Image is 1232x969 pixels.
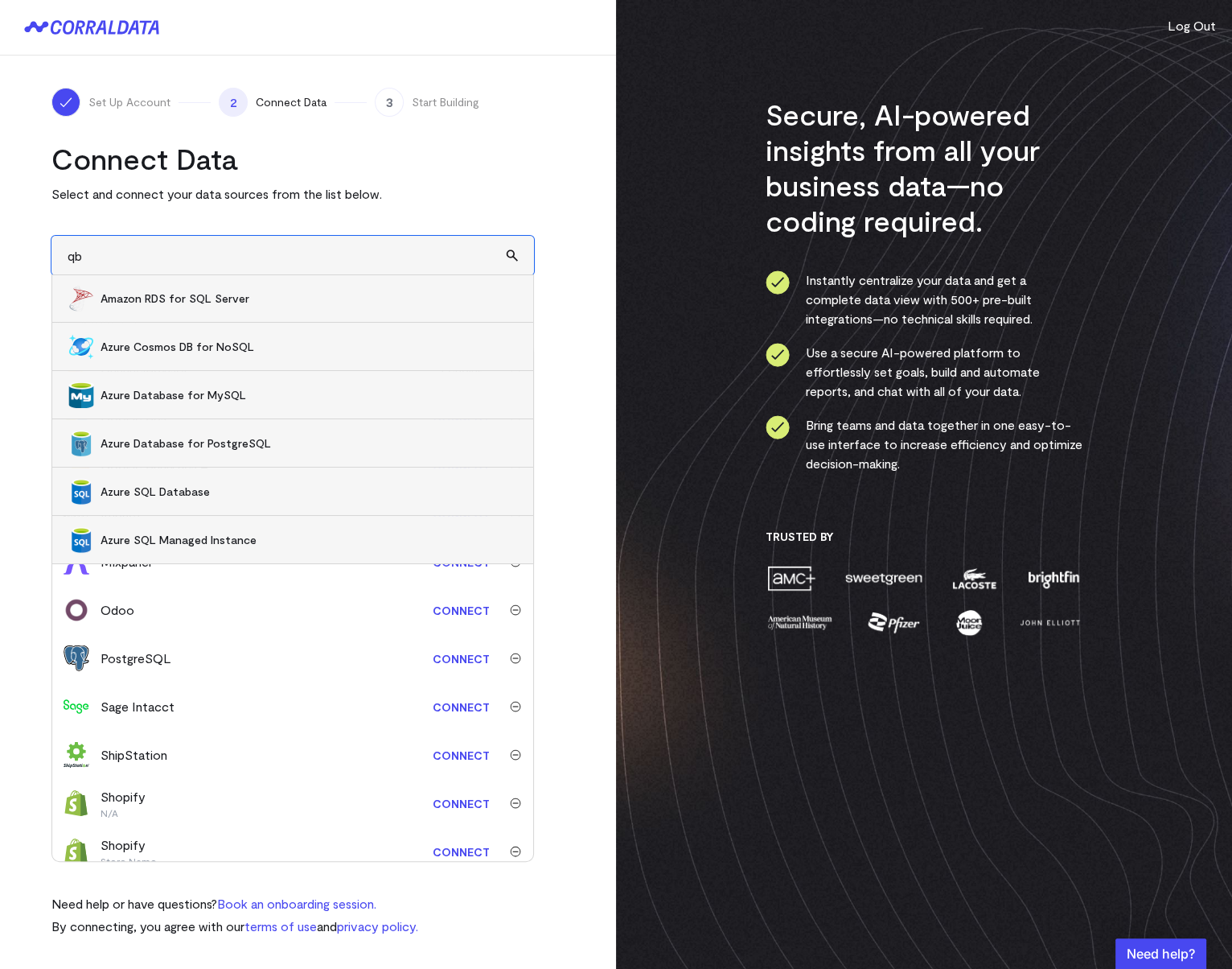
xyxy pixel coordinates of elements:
li: Use a secure AI-powered platform to effortlessly set goals, build and automate reports, and chat ... [766,343,1083,401]
img: john-elliott-25751c40.png [1017,608,1082,637]
p: Need help or have questions? [51,894,418,913]
div: ShipStation [101,745,167,765]
span: Connect Data [256,94,326,110]
h2: Connect Data [51,141,534,176]
img: postgres-5a1a2aed.svg [64,645,89,671]
img: ico-check-circle-4b19435c.svg [766,270,790,295]
span: Amazon RDS for SQL Server [101,291,517,307]
a: Connect [425,837,498,867]
p: Store Name [101,855,157,868]
p: Select and connect your data sources from the list below. [51,184,534,204]
img: Azure SQL Managed Instance [68,527,94,553]
img: brightfin-a251e171.png [1025,564,1082,592]
img: ico-check-circle-4b19435c.svg [766,343,790,367]
div: Shopify [101,835,157,868]
img: trash-40e54a27.svg [510,653,521,664]
span: Azure SQL Managed Instance [101,532,517,548]
li: Bring teams and data together in one easy-to-use interface to increase efficiency and optimize de... [766,415,1083,473]
img: trash-40e54a27.svg [510,798,521,809]
button: Log Out [1168,16,1216,35]
a: privacy policy. [337,918,418,934]
img: shopify-673fa4e3.svg [64,790,89,816]
a: terms of use [244,918,317,934]
span: Start Building [412,94,479,110]
span: Azure Database for PostgreSQL [101,435,517,452]
img: shipstation-0b490974.svg [64,742,89,768]
a: Connect [425,789,498,818]
a: Connect [425,692,498,722]
img: ico-check-white-5ff98cb1.svg [58,94,74,110]
img: Azure Cosmos DB for NoSQL [68,334,94,360]
a: Connect [425,740,498,770]
img: sage_intacct-9210f79a.svg [64,694,89,720]
div: Sage Intacct [101,697,175,716]
img: lacoste-7a6b0538.png [951,564,998,592]
span: Set Up Account [88,94,170,110]
div: PostgreSQL [101,649,171,668]
img: amnh-5afada46.png [766,608,835,637]
img: shopify-673fa4e3.svg [64,839,89,864]
img: trash-40e54a27.svg [510,604,521,616]
div: Odoo [101,600,134,620]
a: Connect [425,596,498,625]
img: pfizer-e137f5fc.png [866,608,922,637]
span: Azure SQL Database [101,484,517,500]
div: Shopify [101,787,146,819]
img: trash-40e54a27.svg [510,846,521,857]
a: Connect [425,644,498,674]
span: Azure Cosmos DB for NoSQL [101,339,517,355]
img: trash-40e54a27.svg [510,701,521,712]
img: amc-0b11a8f1.png [766,564,817,592]
img: odoo-0549de51.svg [64,597,89,623]
img: trash-40e54a27.svg [510,749,521,761]
span: 2 [219,88,248,117]
input: Search and add other data sources [51,236,534,275]
img: Amazon RDS for SQL Server [68,286,94,311]
img: Azure Database for MySQL [68,382,94,408]
span: Azure Database for MySQL [101,387,517,403]
img: ico-check-circle-4b19435c.svg [766,415,790,439]
p: By connecting, you agree with our and [51,917,418,936]
img: Azure SQL Database [68,479,94,505]
img: moon-juice-c312e729.png [953,608,985,637]
span: 3 [375,88,404,117]
h3: Secure, AI-powered insights from all your business data—no coding required. [766,97,1083,238]
img: sweetgreen-1d1fb32c.png [844,564,924,592]
li: Instantly centralize your data and get a complete data view with 500+ pre-built integrations—no t... [766,270,1083,328]
p: N/A [101,806,146,819]
a: Book an onboarding session. [217,896,376,911]
img: Azure Database for PostgreSQL [68,431,94,456]
h3: Trusted By [766,530,1083,544]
